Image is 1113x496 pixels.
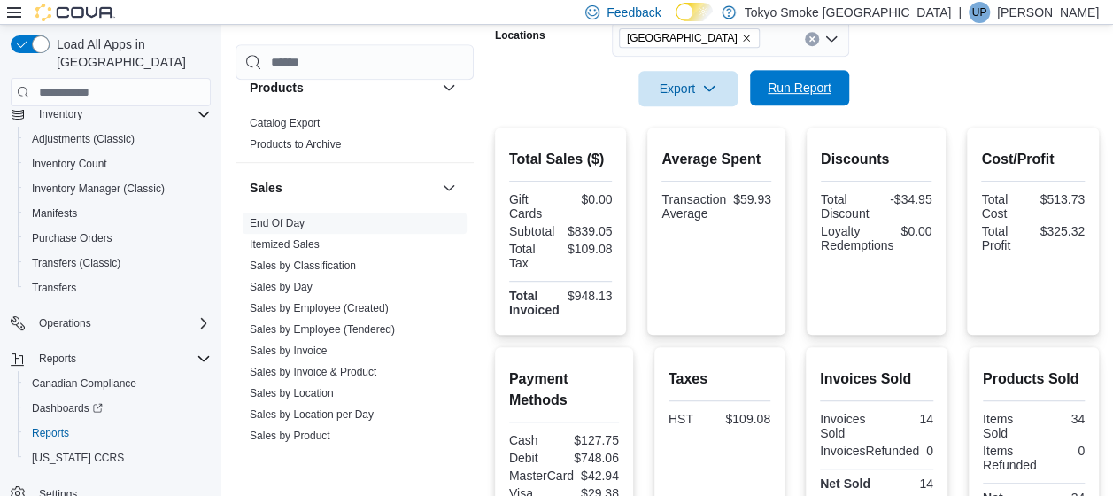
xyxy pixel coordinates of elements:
div: Transaction Average [661,192,726,221]
span: Purchase Orders [25,228,211,249]
strong: Net Sold [820,477,870,491]
p: Tokyo Smoke [GEOGRAPHIC_DATA] [745,2,952,23]
span: Reports [32,348,211,369]
span: Canadian Compliance [25,373,211,394]
span: Canadian Compliance [32,376,136,391]
div: MasterCard [509,469,574,483]
span: Port Elgin [619,28,760,48]
span: [GEOGRAPHIC_DATA] [627,29,738,47]
div: Total Discount [821,192,873,221]
span: Transfers [25,277,211,298]
span: Run Report [768,79,831,97]
a: Dashboards [25,398,110,419]
span: Products to Archive [250,137,341,151]
a: Purchase Orders [25,228,120,249]
span: Inventory Count [25,153,211,174]
div: Gift Cards [509,192,557,221]
span: Adjustments (Classic) [32,132,135,146]
div: $59.93 [733,192,771,206]
a: Sales by Classification [250,260,356,272]
button: Transfers (Classic) [18,251,218,275]
a: Dashboards [18,396,218,421]
span: Dashboards [32,401,103,415]
span: End Of Day [250,216,305,230]
span: Inventory [32,104,211,125]
div: Loyalty Redemptions [821,224,894,252]
span: Sales by Day [250,280,313,294]
button: Reports [4,346,218,371]
a: Reports [25,422,76,444]
a: Products to Archive [250,138,341,151]
a: Sales by Day [250,281,313,293]
div: Cash [509,433,560,447]
div: $839.05 [564,224,612,238]
span: Sales by Invoice & Product [250,365,376,379]
h2: Taxes [669,368,770,390]
div: $0.00 [564,192,612,206]
div: Invoices Sold [820,412,873,440]
a: Sales by Invoice & Product [250,366,376,378]
span: Dashboards [25,398,211,419]
span: Load All Apps in [GEOGRAPHIC_DATA] [50,35,211,71]
span: Sales by Product [250,429,330,443]
div: Items Sold [983,412,1031,440]
h2: Total Sales ($) [509,149,613,170]
a: Sales by Employee (Created) [250,302,389,314]
div: Unike Patel [969,2,990,23]
span: Reports [32,426,69,440]
div: Total Cost [981,192,1029,221]
h2: Invoices Sold [820,368,933,390]
span: Reports [39,352,76,366]
button: Inventory [4,102,218,127]
span: Inventory Manager (Classic) [25,178,211,199]
input: Dark Mode [676,3,713,21]
a: Sales by Location per Day [250,408,374,421]
button: Open list of options [824,32,839,46]
span: Sales by Employee (Created) [250,301,389,315]
span: Operations [32,313,211,334]
a: Sales by Product [250,430,330,442]
span: Sales by Classification [250,259,356,273]
a: Adjustments (Classic) [25,128,142,150]
div: InvoicesRefunded [820,444,919,458]
button: [US_STATE] CCRS [18,446,218,470]
a: [US_STATE] CCRS [25,447,131,469]
a: End Of Day [250,217,305,229]
h2: Payment Methods [509,368,619,411]
a: Itemized Sales [250,238,320,251]
button: Reports [18,421,218,446]
button: Products [250,79,435,97]
span: Manifests [25,203,211,224]
button: Inventory [32,104,89,125]
div: HST [669,412,716,426]
h2: Discounts [821,149,932,170]
button: Run Report [750,70,849,105]
a: Inventory Count [25,153,114,174]
button: Canadian Compliance [18,371,218,396]
div: 34 [1037,412,1085,426]
h3: Sales [250,179,282,197]
div: $513.73 [1037,192,1085,206]
span: [US_STATE] CCRS [32,451,124,465]
span: Sales by Product & Location [250,450,383,464]
a: Sales by Invoice [250,345,327,357]
span: Itemized Sales [250,237,320,252]
a: Canadian Compliance [25,373,143,394]
span: UP [972,2,987,23]
label: Locations [495,28,545,43]
p: | [958,2,962,23]
div: Total Tax [509,242,557,270]
span: Transfers [32,281,76,295]
div: Products [236,112,474,162]
button: Inventory Manager (Classic) [18,176,218,201]
div: 14 [880,477,933,491]
div: $127.75 [568,433,619,447]
button: Reports [32,348,83,369]
div: Total Profit [981,224,1029,252]
span: Inventory Count [32,157,107,171]
span: Reports [25,422,211,444]
div: 14 [880,412,933,426]
div: $42.94 [581,469,619,483]
h2: Products Sold [983,368,1085,390]
span: Transfers (Classic) [25,252,211,274]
